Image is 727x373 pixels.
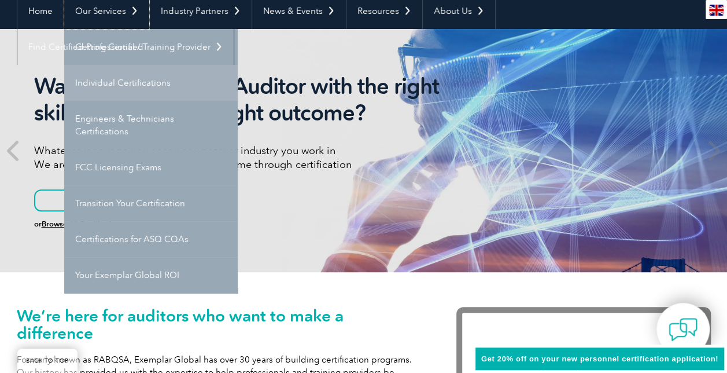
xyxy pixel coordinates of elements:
[42,220,124,228] a: Browse All Certifications
[64,221,238,257] a: Certifications for ASQ CQAs
[34,189,154,211] a: Learn More
[64,101,238,149] a: Engineers & Technicians Certifications
[64,185,238,221] a: Transition Your Certification
[17,29,234,65] a: Find Certified Professional / Training Provider
[481,354,718,363] span: Get 20% off on your new personnel certification application!
[64,149,238,185] a: FCC Licensing Exams
[669,315,698,344] img: contact-chat.png
[34,220,468,228] h6: or
[34,144,468,171] p: Whatever language you speak or whatever industry you work in We are here to support your desired ...
[64,257,238,293] a: Your Exemplar Global ROI
[709,5,724,16] img: en
[64,65,238,101] a: Individual Certifications
[34,73,468,126] h2: Want to be the right Auditor with the right skills to deliver the right outcome?
[17,307,422,342] h1: We’re here for auditors who want to make a difference
[17,349,78,373] a: BACK TO TOP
